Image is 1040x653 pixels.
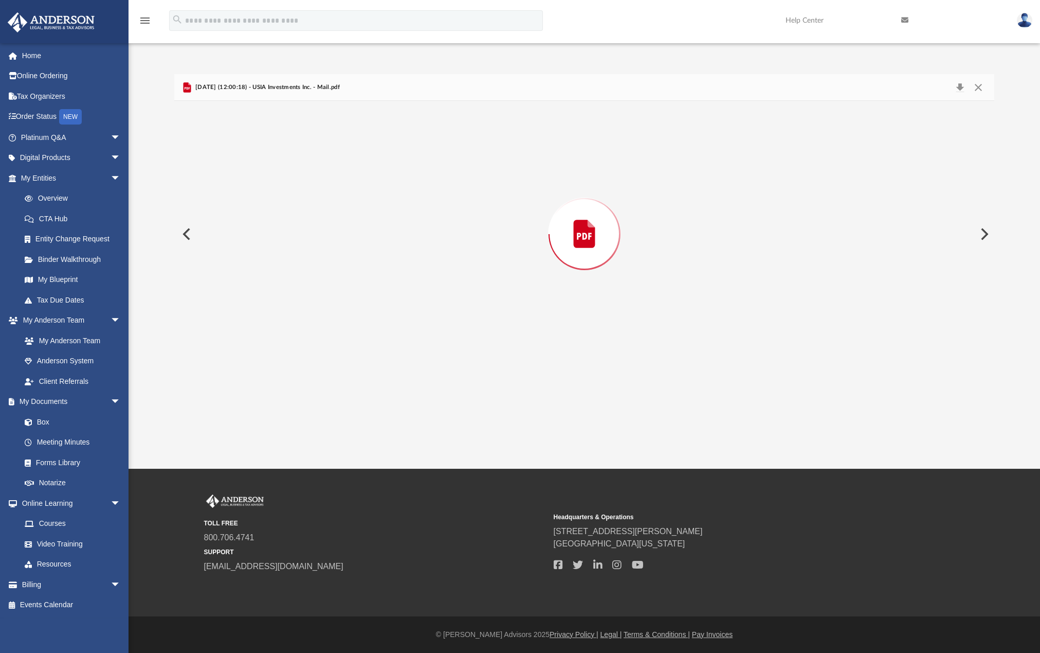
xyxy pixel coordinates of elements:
[14,473,131,493] a: Notarize
[7,574,136,595] a: Billingarrow_drop_down
[204,519,546,528] small: TOLL FREE
[14,208,136,229] a: CTA Hub
[14,330,126,351] a: My Anderson Team
[969,80,988,95] button: Close
[14,270,131,290] a: My Blueprint
[14,452,126,473] a: Forms Library
[14,514,131,534] a: Courses
[14,432,131,453] a: Meeting Minutes
[624,630,690,639] a: Terms & Conditions |
[111,168,131,189] span: arrow_drop_down
[692,630,733,639] a: Pay Invoices
[14,188,136,209] a: Overview
[204,495,266,508] img: Anderson Advisors Platinum Portal
[14,412,126,432] a: Box
[59,109,82,125] div: NEW
[111,392,131,413] span: arrow_drop_down
[7,107,136,128] a: Order StatusNEW
[7,148,136,168] a: Digital Productsarrow_drop_down
[554,513,896,522] small: Headquarters & Operations
[204,562,343,571] a: [EMAIL_ADDRESS][DOMAIN_NAME]
[7,168,136,188] a: My Entitiesarrow_drop_down
[111,127,131,148] span: arrow_drop_down
[550,630,598,639] a: Privacy Policy |
[174,220,197,249] button: Previous File
[5,12,98,32] img: Anderson Advisors Platinum Portal
[14,351,131,372] a: Anderson System
[174,74,995,367] div: Preview
[111,310,131,331] span: arrow_drop_down
[14,534,126,554] a: Video Training
[554,539,685,548] a: [GEOGRAPHIC_DATA][US_STATE]
[139,20,151,27] a: menu
[1017,13,1032,28] img: User Pic
[129,629,1040,640] div: © [PERSON_NAME] Advisors 2025
[7,392,131,412] a: My Documentsarrow_drop_down
[14,229,136,250] a: Entity Change Request
[14,371,131,392] a: Client Referrals
[7,86,136,107] a: Tax Organizers
[7,595,136,615] a: Events Calendar
[7,310,131,331] a: My Anderson Teamarrow_drop_down
[193,83,340,92] span: [DATE] (12:00:18) - USIA Investments Inc. - Mail.pdf
[7,66,136,86] a: Online Ordering
[111,574,131,595] span: arrow_drop_down
[972,220,995,249] button: Next File
[600,630,622,639] a: Legal |
[951,80,969,95] button: Download
[14,249,136,270] a: Binder Walkthrough
[204,548,546,557] small: SUPPORT
[139,14,151,27] i: menu
[7,45,136,66] a: Home
[7,493,131,514] a: Online Learningarrow_drop_down
[111,493,131,514] span: arrow_drop_down
[14,554,131,575] a: Resources
[7,127,136,148] a: Platinum Q&Aarrow_drop_down
[111,148,131,169] span: arrow_drop_down
[172,14,183,25] i: search
[204,533,254,542] a: 800.706.4741
[14,290,136,310] a: Tax Due Dates
[554,527,703,536] a: [STREET_ADDRESS][PERSON_NAME]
